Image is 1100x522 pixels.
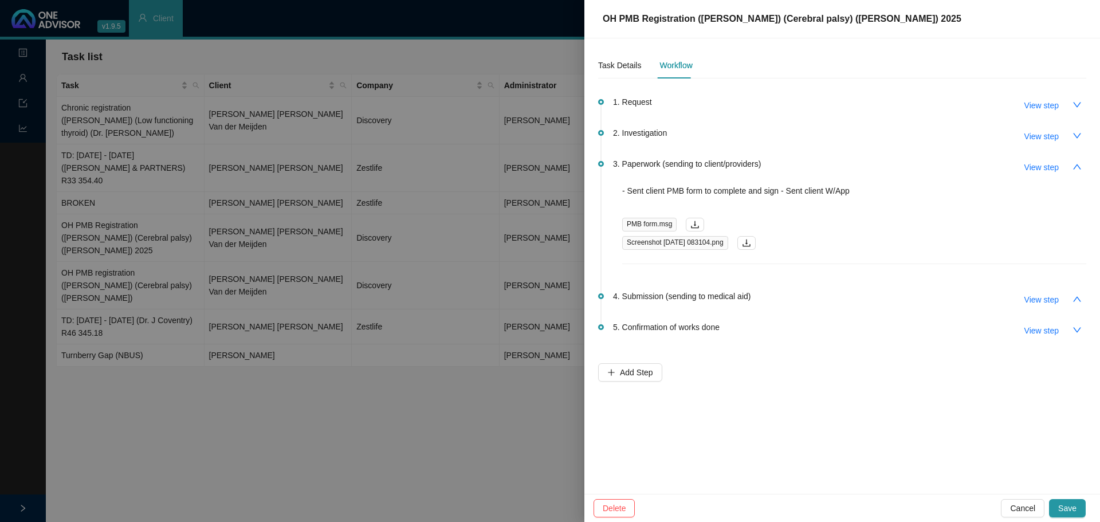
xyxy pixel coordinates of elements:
span: 4. Submission (sending to medical aid) [613,290,751,303]
span: PMB form.msg [622,218,677,231]
span: download [690,220,700,229]
span: View step [1024,324,1059,337]
span: up [1072,162,1082,171]
span: 5. Confirmation of works done [613,321,720,333]
div: Workflow [659,59,692,72]
button: View step [1015,291,1068,309]
span: Add Step [620,366,653,379]
div: Task Details [598,59,641,72]
button: View step [1015,321,1068,340]
button: Delete [594,499,635,517]
span: Screenshot [DATE] 083104.png [622,236,728,250]
span: Save [1058,502,1077,515]
button: Cancel [1001,499,1044,517]
p: - Sent client PMB form to complete and sign - Sent client W/App [622,185,1086,197]
span: 3. Paperwork (sending to client/providers) [613,158,761,170]
span: Delete [603,502,626,515]
span: Cancel [1010,502,1035,515]
button: Add Step [598,363,662,382]
span: down [1072,100,1082,109]
span: View step [1024,99,1059,112]
button: Save [1049,499,1086,517]
button: View step [1015,96,1068,115]
span: down [1072,131,1082,140]
button: View step [1015,127,1068,146]
span: plus [607,368,615,376]
span: download [742,238,751,248]
span: OH PMB Registration ([PERSON_NAME]) (Cerebral palsy) ([PERSON_NAME]) 2025 [603,14,961,23]
span: View step [1024,130,1059,143]
span: View step [1024,293,1059,306]
span: down [1072,325,1082,335]
span: 1. Request [613,96,652,108]
span: up [1072,295,1082,304]
span: View step [1024,161,1059,174]
span: 2. Investigation [613,127,667,139]
button: View step [1015,158,1068,176]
